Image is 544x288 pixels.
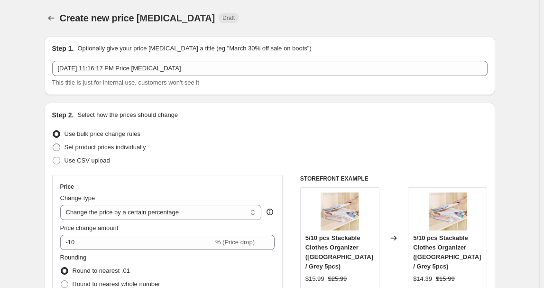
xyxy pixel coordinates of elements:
[77,110,178,120] p: Select how the prices should change
[413,275,432,282] span: $14.39
[328,275,347,282] span: $25.99
[73,280,160,288] span: Round to nearest whole number
[52,44,74,53] h2: Step 1.
[65,157,110,164] span: Use CSV upload
[305,275,324,282] span: $15.99
[305,234,373,270] span: 5/10 pcs Stackable Clothes Organizer ([GEOGRAPHIC_DATA] / Grey 5pcs)
[65,144,146,151] span: Set product prices individually
[65,130,140,137] span: Use bulk price change rules
[60,183,74,191] h3: Price
[60,254,87,261] span: Rounding
[436,275,455,282] span: $15.99
[60,235,213,250] input: -15
[45,11,58,25] button: Price change jobs
[321,192,359,230] img: product-image-1484822521_80x.jpg
[215,239,255,246] span: % (Price drop)
[429,192,467,230] img: product-image-1484822521_80x.jpg
[77,44,311,53] p: Optionally give your price [MEDICAL_DATA] a title (eg "March 30% off sale on boots")
[73,267,130,274] span: Round to nearest .01
[60,194,95,202] span: Change type
[60,224,119,231] span: Price change amount
[52,79,199,86] span: This title is just for internal use, customers won't see it
[52,110,74,120] h2: Step 2.
[265,207,275,217] div: help
[52,61,488,76] input: 30% off holiday sale
[60,13,215,23] span: Create new price [MEDICAL_DATA]
[413,234,481,270] span: 5/10 pcs Stackable Clothes Organizer ([GEOGRAPHIC_DATA] / Grey 5pcs)
[222,14,235,22] span: Draft
[300,175,488,182] h6: STOREFRONT EXAMPLE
